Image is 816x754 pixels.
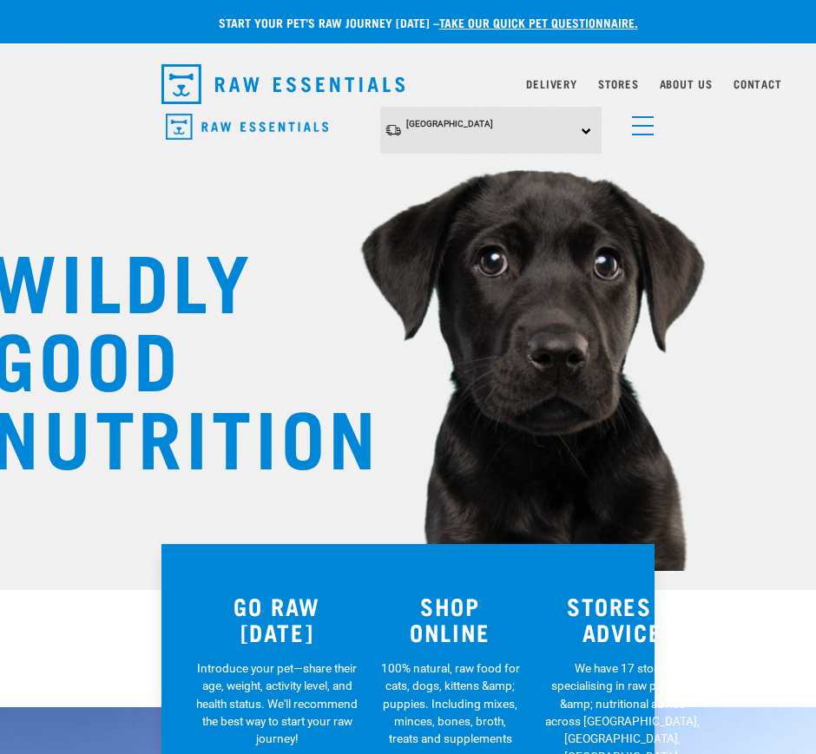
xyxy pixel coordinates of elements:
[660,81,713,87] a: About Us
[543,593,701,646] h3: STORES & ADVICE
[406,119,493,128] span: [GEOGRAPHIC_DATA]
[378,593,522,646] h3: SHOP ONLINE
[734,81,782,87] a: Contact
[439,19,638,25] a: take our quick pet questionnaire.
[385,123,402,137] img: van-moving.png
[526,81,576,87] a: Delivery
[378,659,522,748] p: 100% natural, raw food for cats, dogs, kittens &amp; puppies. Including mixes, minces, bones, bro...
[161,64,405,104] img: Raw Essentials Logo
[166,114,328,141] img: Raw Essentials Logo
[196,659,358,748] p: Introduce your pet—share their age, weight, activity level, and health status. We'll recommend th...
[148,57,668,111] nav: dropdown navigation
[623,106,655,137] a: menu
[598,81,639,87] a: Stores
[196,593,358,646] h3: GO RAW [DATE]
